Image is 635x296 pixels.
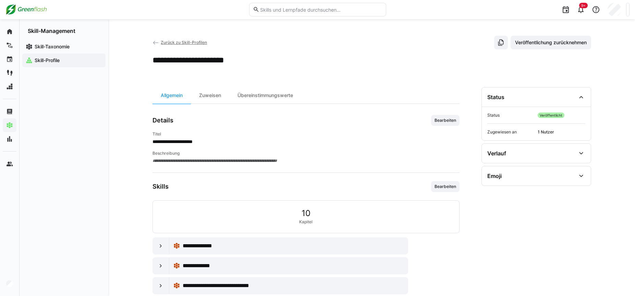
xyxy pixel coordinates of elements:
[487,113,535,118] span: Status
[302,209,310,218] span: 10
[514,39,588,46] span: Veröffentlichung zurücknehmen
[431,181,460,192] button: Bearbeiten
[152,117,173,124] h3: Details
[434,184,457,189] span: Bearbeiten
[299,219,313,225] span: Kapitel
[259,7,382,13] input: Skills und Lernpfade durchsuchen…
[152,131,460,137] h4: Titel
[538,129,585,135] span: 1 Nutzer
[191,87,229,104] div: Zuweisen
[511,36,591,49] button: Veröffentlichung zurücknehmen
[431,115,460,126] button: Bearbeiten
[487,129,535,135] span: Zugewiesen an
[581,3,586,8] span: 9+
[487,173,502,179] div: Emoji
[161,40,207,45] span: Zurück zu Skill-Profilen
[434,118,457,123] span: Bearbeiten
[152,40,207,45] a: Zurück zu Skill-Profilen
[487,94,504,100] div: Status
[538,113,564,118] span: Veröffentlicht
[152,87,191,104] div: Allgemein
[487,150,506,157] div: Verlauf
[152,183,169,190] h3: Skills
[152,151,460,156] h4: Beschreibung
[229,87,301,104] div: Übereinstimmungswerte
